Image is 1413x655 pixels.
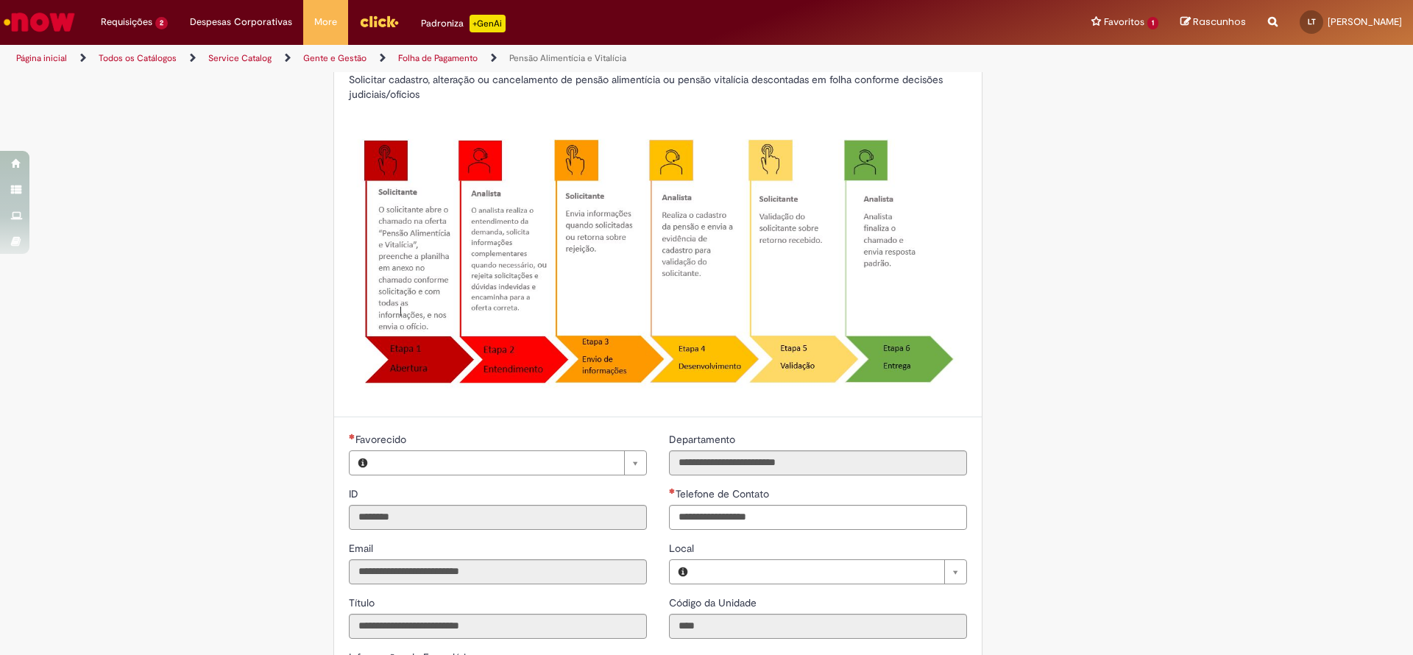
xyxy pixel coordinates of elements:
a: Rascunhos [1180,15,1246,29]
img: ServiceNow [1,7,77,37]
span: Necessários [349,433,355,439]
p: Solicitar cadastro, alteração ou cancelamento de pensão alimentícia ou pensão vitalícia descontad... [349,72,967,102]
label: Somente leitura - Código da Unidade [669,595,759,610]
a: Service Catalog [208,52,272,64]
div: Padroniza [421,15,506,32]
a: Página inicial [16,52,67,64]
label: Somente leitura - Título [349,595,378,610]
label: Somente leitura - Email [349,541,376,556]
span: [PERSON_NAME] [1328,15,1402,28]
span: Obrigatório Preenchido [669,488,676,494]
a: Todos os Catálogos [99,52,177,64]
span: Somente leitura - Título [349,596,378,609]
button: Favorecido, Visualizar este registro [350,451,376,475]
span: 1 [1147,17,1158,29]
input: ID [349,505,647,530]
span: More [314,15,337,29]
span: Telefone de Contato [676,487,772,500]
span: Somente leitura - Código da Unidade [669,596,759,609]
a: Pensão Alimentícia e Vitalícia [509,52,626,64]
a: Gente e Gestão [303,52,366,64]
input: Departamento [669,450,967,475]
input: Email [349,559,647,584]
span: Rascunhos [1193,15,1246,29]
span: 2 [155,17,168,29]
label: Somente leitura - Departamento [669,432,738,447]
span: Necessários - Favorecido [355,433,409,446]
span: Somente leitura - ID [349,487,361,500]
input: Código da Unidade [669,614,967,639]
img: click_logo_yellow_360x200.png [359,10,399,32]
label: Somente leitura - ID [349,486,361,501]
span: Somente leitura - Email [349,542,376,555]
span: Favoritos [1104,15,1144,29]
p: +GenAi [470,15,506,32]
ul: Trilhas de página [11,45,931,72]
input: Telefone de Contato [669,505,967,530]
button: Local, Visualizar este registro [670,560,696,584]
span: Local [669,542,697,555]
span: Requisições [101,15,152,29]
input: Título [349,614,647,639]
a: Folha de Pagamento [398,52,478,64]
span: Somente leitura - Departamento [669,433,738,446]
a: Limpar campo Local [696,560,966,584]
span: LT [1308,17,1316,26]
a: Limpar campo Favorecido [376,451,646,475]
span: Despesas Corporativas [190,15,292,29]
